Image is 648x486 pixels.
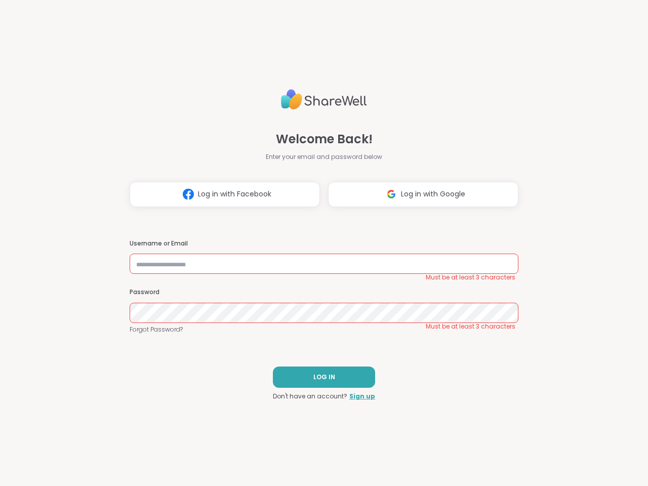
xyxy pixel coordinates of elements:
span: Log in with Facebook [198,189,271,199]
span: Log in with Google [401,189,465,199]
h3: Username or Email [130,239,518,248]
img: ShareWell Logo [281,85,367,114]
span: Welcome Back! [276,130,373,148]
button: LOG IN [273,367,375,388]
h3: Password [130,288,518,297]
span: Enter your email and password below [266,152,382,161]
span: LOG IN [313,373,335,382]
span: Must be at least 3 characters [426,322,515,331]
span: Must be at least 3 characters [426,273,515,281]
a: Sign up [349,392,375,401]
button: Log in with Google [328,182,518,207]
span: Don't have an account? [273,392,347,401]
img: ShareWell Logomark [382,185,401,204]
a: Forgot Password? [130,325,518,334]
button: Log in with Facebook [130,182,320,207]
img: ShareWell Logomark [179,185,198,204]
